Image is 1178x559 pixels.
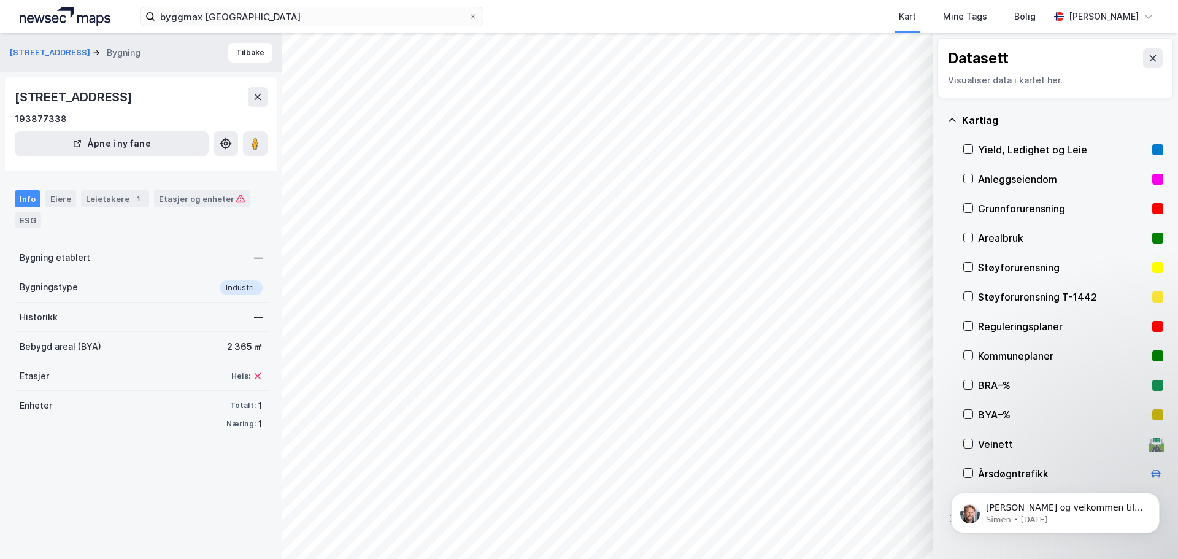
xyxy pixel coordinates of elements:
[1069,9,1139,24] div: [PERSON_NAME]
[227,339,263,354] div: 2 365 ㎡
[10,47,93,59] button: [STREET_ADDRESS]
[159,193,245,204] div: Etasjer og enheter
[978,231,1147,245] div: Arealbruk
[978,201,1147,216] div: Grunnforurensning
[20,7,110,26] img: logo.a4113a55bc3d86da70a041830d287a7e.svg
[978,290,1147,304] div: Støyforurensning T-1442
[948,73,1163,88] div: Visualiser data i kartet her.
[948,48,1009,68] div: Datasett
[15,190,40,207] div: Info
[20,398,52,413] div: Enheter
[20,280,78,295] div: Bygningstype
[978,466,1144,481] div: Årsdøgntrafikk
[15,212,41,228] div: ESG
[978,260,1147,275] div: Støyforurensning
[258,417,263,431] div: 1
[978,172,1147,187] div: Anleggseiendom
[107,45,141,60] div: Bygning
[15,112,67,126] div: 193877338
[20,339,101,354] div: Bebygd areal (BYA)
[933,467,1178,553] iframe: Intercom notifications message
[1148,436,1165,452] div: 🛣️
[962,113,1163,128] div: Kartlag
[899,9,916,24] div: Kart
[20,369,49,384] div: Etasjer
[230,401,256,411] div: Totalt:
[978,437,1144,452] div: Veinett
[231,371,250,381] div: Heis:
[15,87,135,107] div: [STREET_ADDRESS]
[978,319,1147,334] div: Reguleringsplaner
[15,131,209,156] button: Åpne i ny fane
[978,407,1147,422] div: BYA–%
[978,142,1147,157] div: Yield, Ledighet og Leie
[45,190,76,207] div: Eiere
[155,7,468,26] input: Søk på adresse, matrikkel, gårdeiere, leietakere eller personer
[20,310,58,325] div: Historikk
[81,190,149,207] div: Leietakere
[228,43,272,63] button: Tilbake
[254,310,263,325] div: —
[226,419,256,429] div: Næring:
[943,9,987,24] div: Mine Tags
[20,250,90,265] div: Bygning etablert
[1014,9,1036,24] div: Bolig
[258,398,263,413] div: 1
[132,193,144,205] div: 1
[254,250,263,265] div: —
[978,378,1147,393] div: BRA–%
[978,349,1147,363] div: Kommuneplaner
